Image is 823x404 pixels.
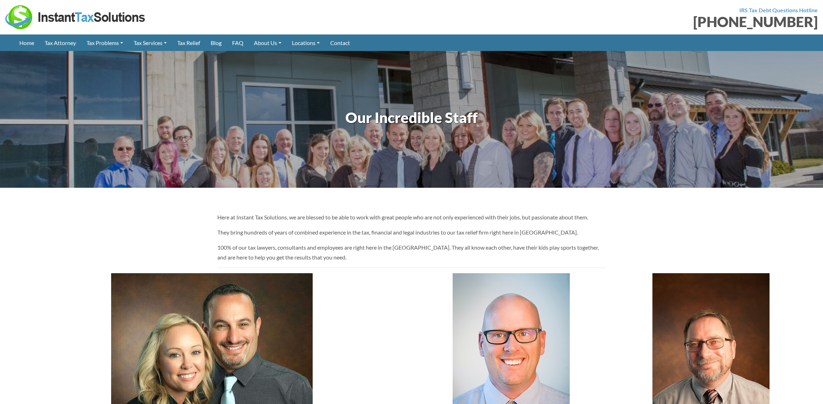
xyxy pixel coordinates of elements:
a: Locations [287,34,325,51]
a: Home [14,34,39,51]
div: [PHONE_NUMBER] [417,15,818,29]
h1: Our Incredible Staff [18,107,805,128]
a: Tax Services [128,34,172,51]
p: Here at Instant Tax Solutions, we are blessed to be able to work with great people who are not on... [217,212,606,222]
a: Contact [325,34,355,51]
a: Tax Relief [172,34,205,51]
p: They bring hundreds of years of combined experience in the tax, financial and legal industries to... [217,227,606,237]
a: Instant Tax Solutions Logo [5,13,146,20]
a: Tax Attorney [39,34,81,51]
p: 100% of our tax lawyers, consultants and employees are right here in the [GEOGRAPHIC_DATA]. They ... [217,243,606,262]
a: Tax Problems [81,34,128,51]
strong: IRS Tax Debt Questions Hotline [739,7,818,13]
a: About Us [249,34,287,51]
a: Blog [205,34,227,51]
img: Instant Tax Solutions Logo [5,5,146,29]
a: FAQ [227,34,249,51]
